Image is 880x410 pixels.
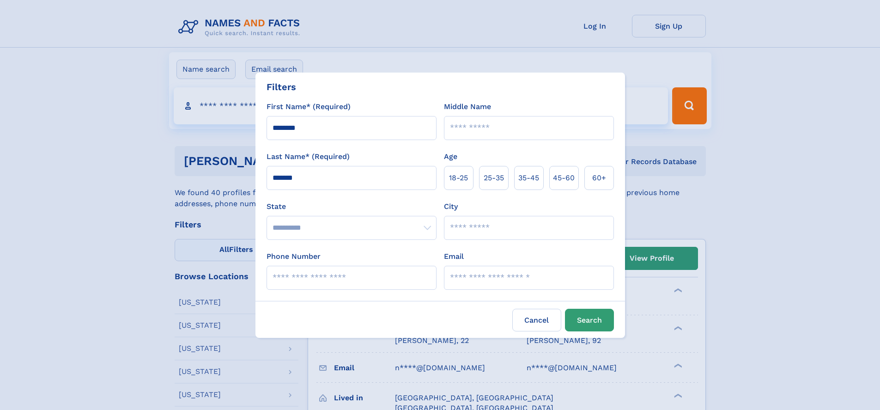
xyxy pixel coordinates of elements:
[267,101,351,112] label: First Name* (Required)
[449,172,468,184] span: 18‑25
[592,172,606,184] span: 60+
[444,101,491,112] label: Middle Name
[444,201,458,212] label: City
[267,251,321,262] label: Phone Number
[553,172,575,184] span: 45‑60
[444,251,464,262] label: Email
[444,151,457,162] label: Age
[565,309,614,331] button: Search
[484,172,504,184] span: 25‑35
[518,172,539,184] span: 35‑45
[267,151,350,162] label: Last Name* (Required)
[267,201,437,212] label: State
[512,309,561,331] label: Cancel
[267,80,296,94] div: Filters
